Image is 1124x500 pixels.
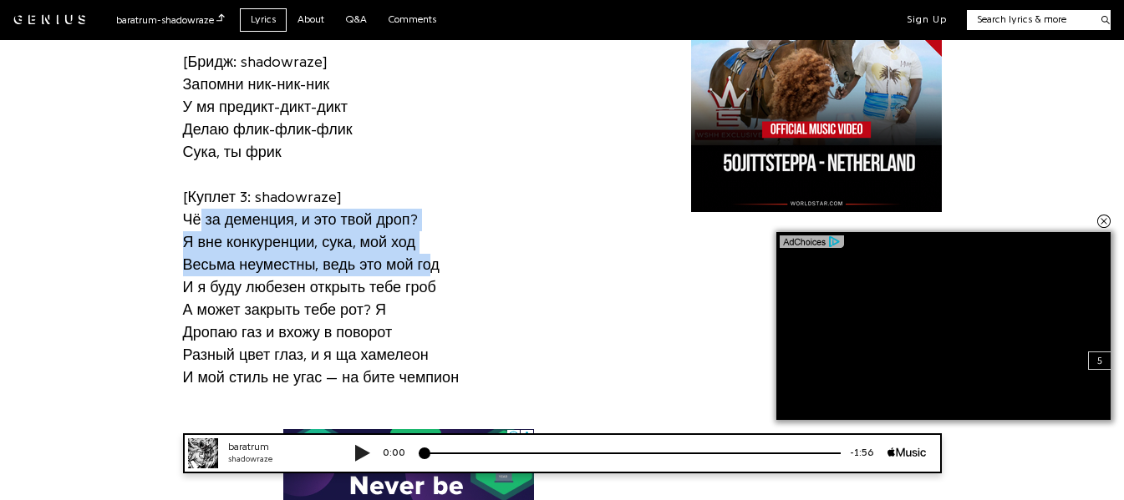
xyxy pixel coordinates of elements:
button: Sign Up [907,13,947,27]
a: Comments [378,8,447,31]
iframe: Advertisement [691,3,942,212]
span: 5 [1097,354,1102,366]
a: About [287,8,335,31]
a: Q&A [335,8,378,31]
a: Lyrics [240,8,287,31]
input: Search lyrics & more [967,13,1091,27]
div: -1:56 [671,13,718,27]
div: baratrum - shadowraze [116,12,225,28]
